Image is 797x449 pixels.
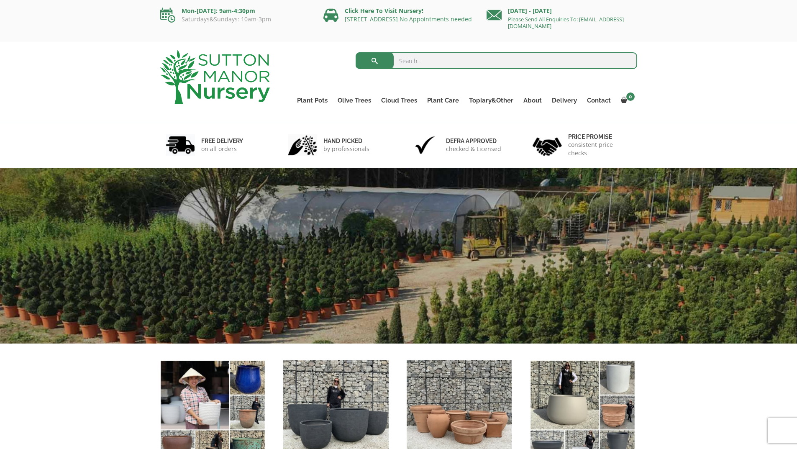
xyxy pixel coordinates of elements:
a: Cloud Trees [376,95,422,106]
a: Plant Care [422,95,464,106]
a: Olive Trees [333,95,376,106]
img: 3.jpg [410,134,440,156]
p: Saturdays&Sundays: 10am-3pm [160,16,311,23]
h6: hand picked [323,137,369,145]
p: on all orders [201,145,243,153]
a: Topiary&Other [464,95,518,106]
a: Click Here To Visit Nursery! [345,7,423,15]
p: checked & Licensed [446,145,501,153]
a: About [518,95,547,106]
a: Please Send All Enquiries To: [EMAIL_ADDRESS][DOMAIN_NAME] [508,15,624,30]
p: by professionals [323,145,369,153]
h6: Price promise [568,133,632,141]
a: Plant Pots [292,95,333,106]
img: 1.jpg [166,134,195,156]
a: Contact [582,95,616,106]
a: [STREET_ADDRESS] No Appointments needed [345,15,472,23]
h6: FREE DELIVERY [201,137,243,145]
img: 2.jpg [288,134,317,156]
h1: FREE UK DELIVERY UK’S LEADING SUPPLIERS OF TREES & POTS [87,297,692,348]
a: Delivery [547,95,582,106]
img: logo [160,50,270,104]
p: consistent price checks [568,141,632,157]
h6: Defra approved [446,137,501,145]
p: Mon-[DATE]: 9am-4:30pm [160,6,311,16]
input: Search... [356,52,637,69]
img: 4.jpg [533,132,562,158]
span: 0 [626,92,635,101]
a: 0 [616,95,637,106]
p: [DATE] - [DATE] [487,6,637,16]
